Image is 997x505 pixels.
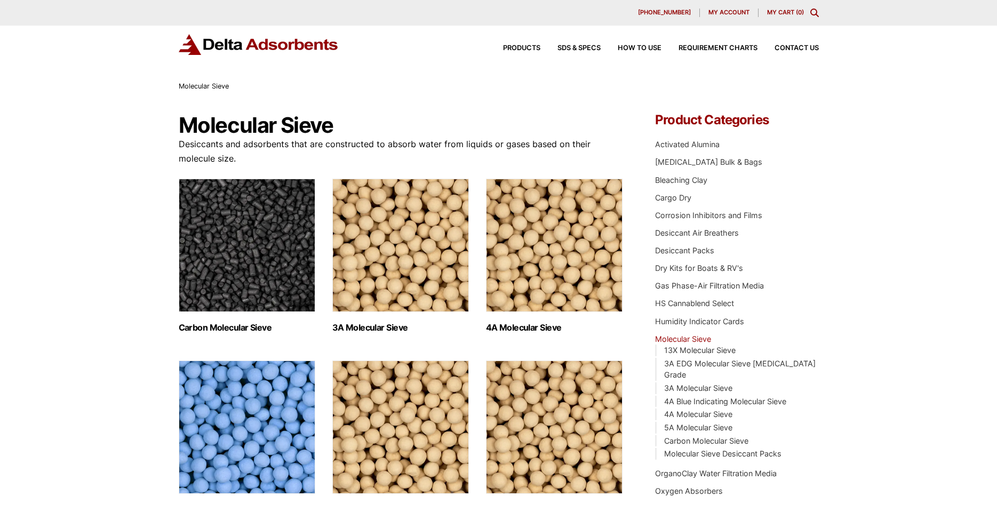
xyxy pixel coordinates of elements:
a: Activated Alumina [655,140,720,149]
span: Products [503,45,540,52]
a: Visit product category Carbon Molecular Sieve [179,179,315,333]
span: How to Use [618,45,661,52]
a: Visit product category 3A Molecular Sieve [332,179,469,333]
a: Molecular Sieve [655,334,711,343]
a: Gas Phase-Air Filtration Media [655,281,764,290]
a: Humidity Indicator Cards [655,317,744,326]
img: 4A Molecular Sieve [486,179,623,312]
div: Toggle Modal Content [810,9,819,17]
span: My account [708,10,749,15]
a: [PHONE_NUMBER] [629,9,700,17]
a: Contact Us [757,45,819,52]
span: 0 [798,9,802,16]
a: 3A EDG Molecular Sieve [MEDICAL_DATA] Grade [664,359,816,380]
span: SDS & SPECS [557,45,601,52]
a: Carbon Molecular Sieve [664,436,748,445]
h2: Carbon Molecular Sieve [179,323,315,333]
a: OrganoClay Water Filtration Media [655,469,777,478]
a: Requirement Charts [661,45,757,52]
a: Products [486,45,540,52]
a: Dry Kits for Boats & RV's [655,263,743,272]
a: Cargo Dry [655,193,691,202]
a: My account [700,9,759,17]
img: 13X Molecular Sieve [486,360,623,494]
a: My Cart (0) [767,9,804,16]
p: Desiccants and adsorbents that are constructed to absorb water from liquids or gases based on the... [179,137,624,166]
img: 4A Blue Indicating Molecular Sieve [179,360,315,494]
a: Corrosion Inhibitors and Films [655,211,762,220]
img: Carbon Molecular Sieve [179,179,315,312]
a: 3A Molecular Sieve [664,383,732,392]
h4: Product Categories [655,114,818,126]
span: Contact Us [775,45,819,52]
h2: 4A Molecular Sieve [486,323,623,333]
a: Molecular Sieve Desiccant Packs [664,449,781,458]
a: How to Use [601,45,661,52]
a: 4A Blue Indicating Molecular Sieve [664,397,786,406]
img: Delta Adsorbents [179,34,339,55]
a: SDS & SPECS [540,45,601,52]
img: 5A Molecular Sieve [332,360,469,494]
a: 4A Molecular Sieve [664,410,732,419]
h2: 3A Molecular Sieve [332,323,469,333]
img: 3A Molecular Sieve [332,179,469,312]
a: Desiccant Packs [655,246,714,255]
span: Requirement Charts [679,45,757,52]
a: 13X Molecular Sieve [664,346,736,355]
h1: Molecular Sieve [179,114,624,137]
span: Molecular Sieve [179,82,229,90]
a: HS Cannablend Select [655,299,734,308]
a: [MEDICAL_DATA] Bulk & Bags [655,157,762,166]
a: Desiccant Air Breathers [655,228,739,237]
a: 5A Molecular Sieve [664,423,732,432]
a: Visit product category 4A Molecular Sieve [486,179,623,333]
a: Bleaching Clay [655,175,707,185]
a: Oxygen Absorbers [655,486,723,495]
span: [PHONE_NUMBER] [638,10,691,15]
